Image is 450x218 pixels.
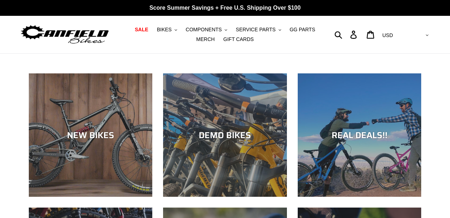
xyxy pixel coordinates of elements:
[232,25,284,35] button: SERVICE PARTS
[298,130,421,140] div: REAL DEALS!!
[157,27,172,33] span: BIKES
[196,36,215,42] span: MERCH
[286,25,319,35] a: GG PARTS
[135,27,148,33] span: SALE
[163,130,287,140] div: DEMO BIKES
[289,27,315,33] span: GG PARTS
[182,25,231,35] button: COMPONENTS
[20,23,110,46] img: Canfield Bikes
[131,25,152,35] a: SALE
[29,130,152,140] div: NEW BIKES
[193,35,218,44] a: MERCH
[163,73,287,197] a: DEMO BIKES
[223,36,254,42] span: GIFT CARDS
[236,27,275,33] span: SERVICE PARTS
[186,27,222,33] span: COMPONENTS
[220,35,257,44] a: GIFT CARDS
[153,25,181,35] button: BIKES
[298,73,421,197] a: REAL DEALS!!
[29,73,152,197] a: NEW BIKES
